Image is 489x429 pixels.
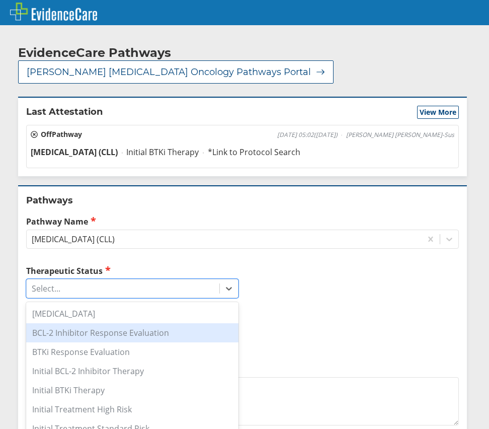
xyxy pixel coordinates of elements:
img: EvidenceCare [10,3,97,21]
div: Select... [32,283,60,294]
div: BTKi Response Evaluation [26,342,238,362]
div: Initial BCL-2 Inhibitor Therapy [26,362,238,381]
span: Initial BTKi Therapy [126,147,199,158]
span: View More [420,107,456,117]
span: [PERSON_NAME] [MEDICAL_DATA] Oncology Pathways Portal [27,66,311,78]
label: Pathway Name [26,216,459,227]
button: View More [417,106,459,119]
span: [MEDICAL_DATA] (CLL) [31,147,118,158]
span: [DATE] 05:02 ( [DATE] ) [277,131,338,139]
label: Additional Details [26,364,459,375]
h2: Pathways [26,194,459,206]
button: [PERSON_NAME] [MEDICAL_DATA] Oncology Pathways Portal [18,60,334,84]
label: Therapeutic Status [26,265,238,276]
div: [MEDICAL_DATA] (CLL) [32,234,115,245]
span: Off Pathway [31,129,82,139]
h2: Last Attestation [26,106,103,119]
span: *Link to Protocol Search [208,147,300,158]
div: BCL-2 Inhibitor Response Evaluation [26,323,238,342]
div: Initial Treatment High Risk [26,400,238,419]
div: Initial BTKi Therapy [26,381,238,400]
span: [PERSON_NAME] [PERSON_NAME]-Sus [346,131,454,139]
div: [MEDICAL_DATA] [26,304,238,323]
h2: EvidenceCare Pathways [18,45,171,60]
